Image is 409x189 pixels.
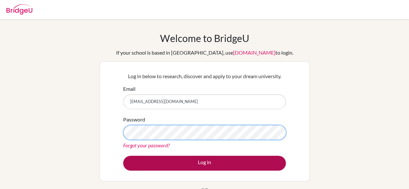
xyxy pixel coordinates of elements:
[123,156,286,171] button: Log in
[116,49,293,57] div: If your school is based in [GEOGRAPHIC_DATA], use to login.
[233,49,275,56] a: [DOMAIN_NAME]
[160,32,249,44] h1: Welcome to BridgeU
[123,142,170,148] a: Forgot your password?
[123,116,145,123] label: Password
[6,4,32,15] img: Bridge-U
[123,72,286,80] p: Log in below to research, discover and apply to your dream university.
[123,85,135,93] label: Email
